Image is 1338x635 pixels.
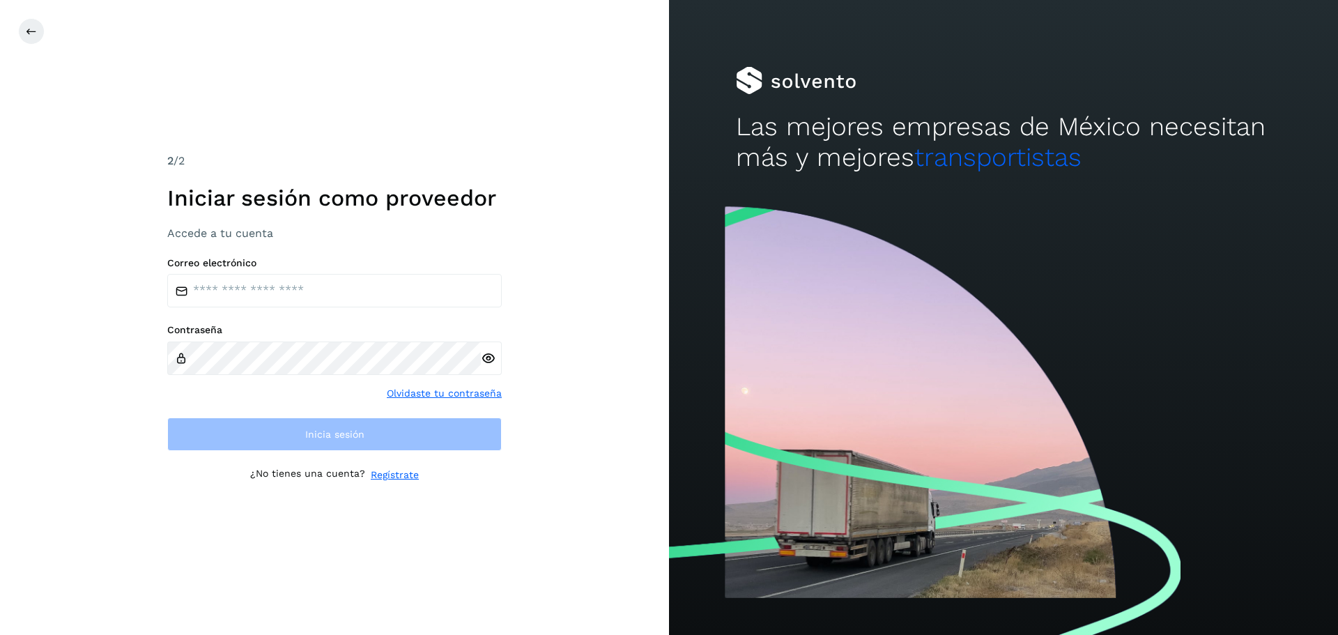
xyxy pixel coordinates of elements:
[371,468,419,482] a: Regístrate
[167,324,502,336] label: Contraseña
[305,429,364,439] span: Inicia sesión
[167,153,502,169] div: /2
[167,154,174,167] span: 2
[736,112,1271,174] h2: Las mejores empresas de México necesitan más y mejores
[167,418,502,451] button: Inicia sesión
[167,185,502,211] h1: Iniciar sesión como proveedor
[387,386,502,401] a: Olvidaste tu contraseña
[914,142,1082,172] span: transportistas
[167,227,502,240] h3: Accede a tu cuenta
[250,468,365,482] p: ¿No tienes una cuenta?
[167,257,502,269] label: Correo electrónico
